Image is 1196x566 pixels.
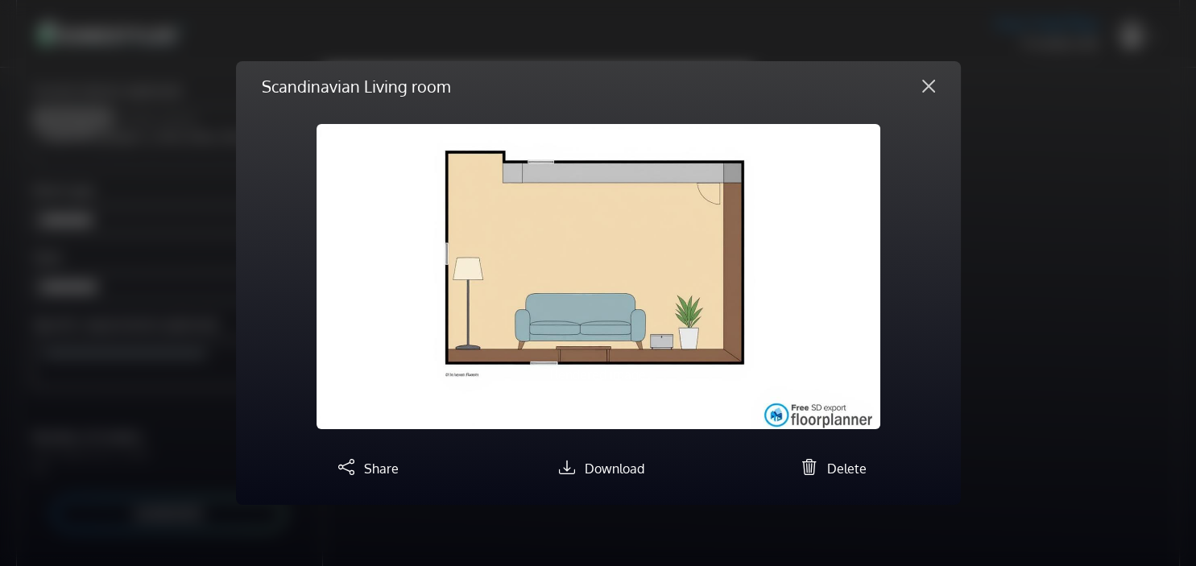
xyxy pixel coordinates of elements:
button: Close [909,73,948,99]
button: Delete [795,455,867,479]
p: Rendered image [401,365,796,384]
a: Download [552,461,644,477]
span: Share [364,461,399,477]
span: Download [584,461,644,477]
button: Slide 2 [601,398,625,416]
h5: Scandinavian Living room [262,74,450,98]
button: Slide 1 [572,398,596,416]
span: Delete [827,461,867,477]
img: homestyler-20250813-1-4h7ojs.jpg [317,124,880,428]
a: Share [332,461,399,477]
